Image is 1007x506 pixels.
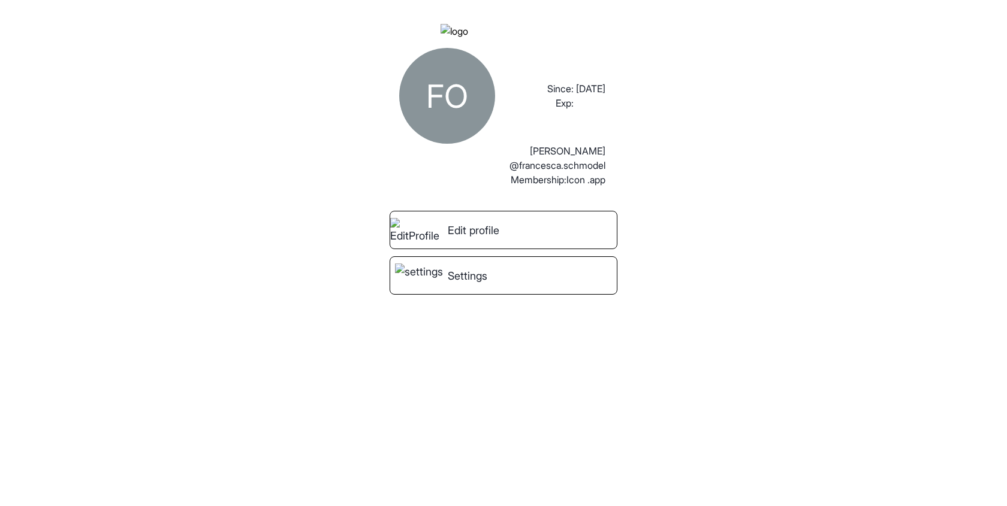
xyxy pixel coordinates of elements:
span: FO [426,77,468,116]
p: @francesca.schmodel [509,158,605,172]
a: settingsSettings [390,256,617,295]
span: Settings [448,268,487,284]
p: Since: [547,81,574,96]
p: Membership: Icon .app [511,172,605,187]
p: [PERSON_NAME] [530,144,605,158]
p: [DATE] [576,81,605,96]
p: Exp: [556,96,574,110]
img: logo [441,24,566,38]
div: Francesca Osborn [399,48,495,144]
span: Edit profile [448,222,499,238]
img: EditProfile [390,218,448,242]
img: settings [395,263,443,287]
a: EditProfileEdit profile [390,211,617,249]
